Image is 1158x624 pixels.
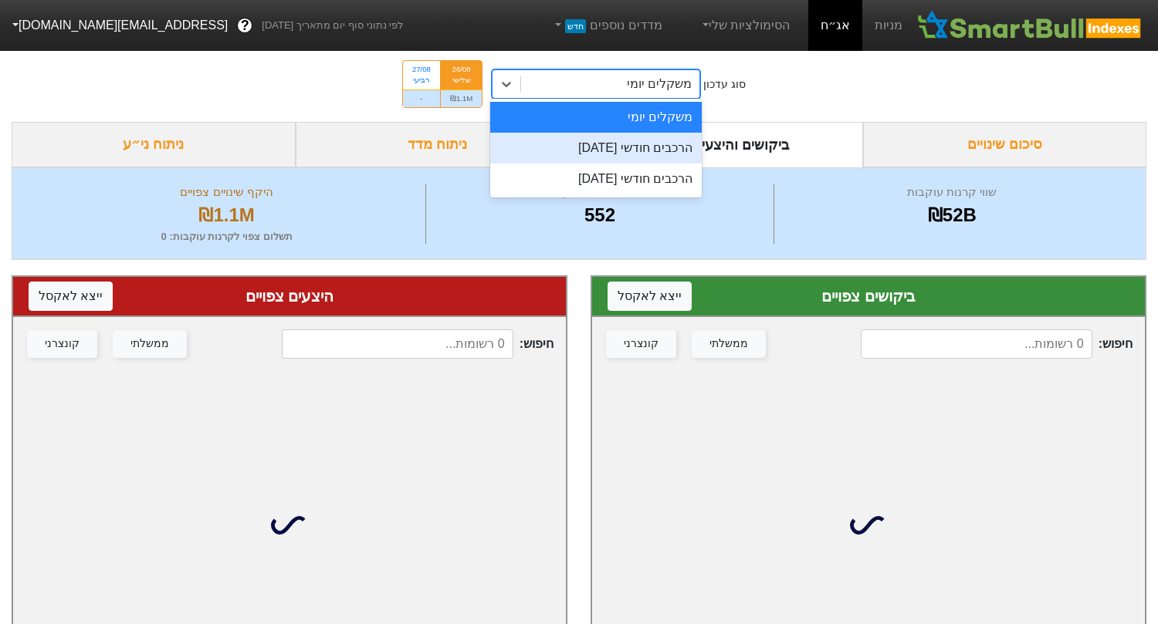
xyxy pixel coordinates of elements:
[412,64,431,75] div: 27/08
[12,122,296,167] div: ניתוח ני״ע
[778,201,1126,229] div: ₪52B
[32,229,422,245] div: תשלום צפוי לקרנות עוקבות : 0
[915,10,1146,41] img: SmartBull
[430,184,769,201] div: מספר ניירות ערך
[608,282,692,311] button: ייצא לאקסל
[606,330,676,358] button: קונצרני
[271,507,308,544] img: loading...
[627,75,692,93] div: משקלים יומי
[861,329,1133,359] span: חיפוש :
[565,19,586,33] span: חדש
[863,122,1147,167] div: סיכום שינויים
[709,336,748,352] div: ממשלתי
[778,184,1126,201] div: שווי קרנות עוקבות
[546,10,669,41] a: מדדים נוספיםחדש
[412,75,431,86] div: רביעי
[241,15,249,36] span: ?
[450,64,472,75] div: 26/08
[130,336,169,352] div: ממשלתי
[403,89,440,107] div: -
[703,76,746,93] div: סוג עדכון
[490,102,702,133] div: משקלים יומי
[32,201,422,229] div: ₪1.1M
[29,282,113,311] button: ייצא לאקסל
[430,201,769,229] div: 552
[579,122,863,167] div: ביקושים והיצעים צפויים
[296,122,580,167] div: ניתוח מדד
[693,10,797,41] a: הסימולציות שלי
[490,133,702,164] div: הרכבים חודשי [DATE]
[490,164,702,194] div: הרכבים חודשי [DATE]
[692,330,766,358] button: ממשלתי
[27,330,97,358] button: קונצרני
[113,330,187,358] button: ממשלתי
[45,336,80,352] div: קונצרני
[624,336,659,352] div: קונצרני
[29,285,550,308] div: היצעים צפויים
[450,75,472,86] div: שלישי
[262,18,403,33] span: לפי נתוני סוף יום מתאריך [DATE]
[32,184,422,201] div: היקף שינויים צפויים
[282,329,513,359] input: 0 רשומות...
[441,89,482,107] div: ₪1.1M
[282,329,554,359] span: חיפוש :
[850,507,887,544] img: loading...
[608,285,1129,308] div: ביקושים צפויים
[861,329,1092,359] input: 0 רשומות...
